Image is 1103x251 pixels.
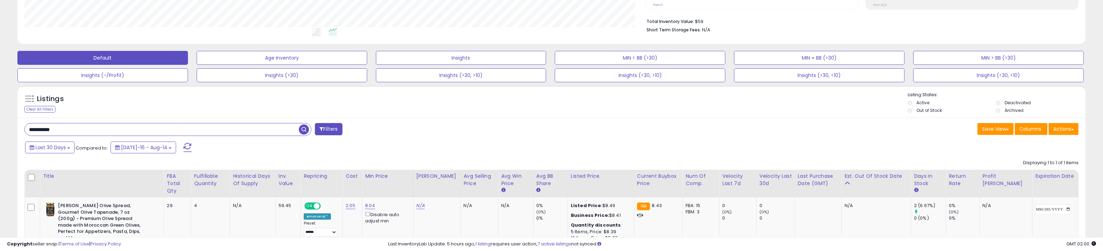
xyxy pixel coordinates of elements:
[1015,123,1048,135] button: Columns
[949,173,976,187] div: Return Rate
[279,203,295,209] div: 59.45
[571,222,621,228] b: Quantity discounts
[304,221,337,236] div: Preset:
[501,173,530,187] div: Avg Win Price
[1035,173,1075,180] div: Expiration date
[315,123,342,135] button: Filters
[464,173,496,187] div: Avg Selling Price
[197,68,367,82] button: Insights (>30)
[346,173,359,180] div: Cost
[1033,170,1079,197] th: CSV column name: cust_attr_1_Expiration date
[571,235,629,241] div: 10 Items, Price: $8.37
[571,222,629,228] div: :
[1023,160,1079,166] div: Displaying 1 to 1 of 1 items
[734,68,905,82] button: Insights (>30, <10)
[760,203,795,209] div: 0
[536,173,565,187] div: Avg BB Share
[647,27,701,33] b: Short Term Storage Fees:
[194,203,225,209] div: 4
[365,202,375,209] a: 8.04
[949,209,959,215] small: (0%)
[475,241,491,247] a: 1 listing
[914,203,946,209] div: 2 (6.67%)
[571,212,609,219] b: Business Price:
[555,68,725,82] button: Insights (<30, >10)
[279,173,298,187] div: Inv. value
[7,241,32,247] strong: Copyright
[60,241,89,247] a: Terms of Use
[913,51,1084,65] button: MIN > BB (>30)
[1049,123,1079,135] button: Actions
[845,203,906,209] p: N/A
[914,173,943,187] div: Days In Stock
[121,144,167,151] span: [DATE]-16 - Aug-14
[536,203,568,209] div: 0%
[76,145,108,151] span: Compared to:
[388,241,1096,248] div: Last InventoryLab Update: 5 hours ago, requires user action, not synced.
[194,173,227,187] div: Fulfillable Quantity
[36,144,66,151] span: Last 30 Days
[537,241,571,247] a: 7 active listings
[536,187,541,193] small: Avg BB Share.
[845,173,908,180] div: Est. Out Of Stock Date
[1005,100,1031,106] label: Deactivated
[365,211,408,224] div: Disable auto adjust min
[346,202,355,209] a: 2.05
[914,215,946,221] div: 0 (0%)
[416,173,458,180] div: [PERSON_NAME]
[304,213,331,220] div: Amazon AI *
[647,18,694,24] b: Total Inventory Value:
[798,173,839,187] div: Last Purchase Date (GMT)
[722,215,756,221] div: 0
[111,142,176,153] button: [DATE]-16 - Aug-14
[7,241,121,248] div: seller snap | |
[983,203,1027,209] div: N/A
[917,107,942,113] label: Out of Stock
[376,51,546,65] button: Insights
[571,173,631,180] div: Listed Price
[686,209,714,215] div: FBM: 3
[536,209,546,215] small: (0%)
[652,202,662,209] span: 8.43
[949,203,979,209] div: 0%
[37,94,64,104] h5: Listings
[58,203,143,243] b: [PERSON_NAME] Olive Spread, Gourmet Olive Tapenade, 7 oz (200g) - Premium Olive Spread made with ...
[977,123,1014,135] button: Save View
[647,17,1073,25] li: $59
[376,68,546,82] button: Insights (>30, >10)
[760,209,769,215] small: (0%)
[45,203,56,216] img: 41GKsvMDV9L._SL40_.jpg
[686,203,714,209] div: FBA: 15
[637,203,650,210] small: FBA
[17,51,188,65] button: Default
[305,203,314,209] span: ON
[760,173,792,187] div: Velocity Last 30d
[1005,107,1023,113] label: Archived
[722,209,732,215] small: (0%)
[983,173,1030,187] div: Profit [PERSON_NAME]
[571,229,629,235] div: 5 Items, Price: $8.39
[501,203,528,209] div: N/A
[501,187,505,193] small: Avg Win Price.
[233,203,270,209] div: N/A
[43,173,161,180] div: Title
[653,3,663,7] small: Prev: 0
[702,26,710,33] span: N/A
[571,202,603,209] b: Listed Price:
[722,173,754,187] div: Velocity Last 7d
[914,187,918,193] small: Days In Stock.
[913,68,1084,82] button: Insights (<30, <10)
[1066,241,1096,247] span: 2025-09-15 02:00 GMT
[949,215,979,221] div: 0%
[571,203,629,209] div: $8.49
[571,212,629,219] div: $8.41
[167,173,188,195] div: FBA Total Qty
[722,203,756,209] div: 0
[917,100,930,106] label: Active
[197,51,367,65] button: Age Inventory
[167,203,186,209] div: 29
[90,241,121,247] a: Privacy Policy
[873,3,887,7] small: Prev: N/A
[17,68,188,82] button: Insights (-/Profit)
[908,92,1086,98] p: Listing States:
